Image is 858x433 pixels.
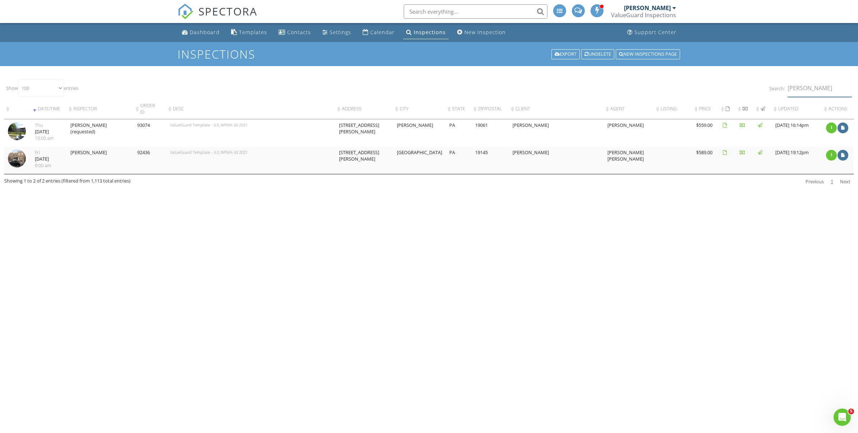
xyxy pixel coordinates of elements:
th: Order ID: activate to sort column ascending [134,99,167,119]
td: [STREET_ADDRESS][PERSON_NAME] [335,119,393,147]
a: Previous [802,175,827,188]
label: Search: [769,79,852,97]
th: Updated: activate to sort column ascending [772,99,822,119]
a: Undelete [581,49,615,60]
td: 93074 [134,119,167,147]
td: 19145 [472,147,509,174]
div: Templates [239,29,267,36]
div: Showing 1 to 2 of 2 entries (filtered from 1,113 total entries) [4,174,130,184]
td: [PERSON_NAME] (requested) [67,119,134,147]
th: Listing: activate to sort column ascending [654,99,692,119]
td: $559.00 [693,119,720,147]
td: 19061 [472,119,509,147]
td: [STREET_ADDRESS][PERSON_NAME] [335,147,393,174]
th: client: activate to sort column ascending [509,99,604,119]
div: ValueGuard Template - 3.0, NPMA-33 2021 [170,122,331,128]
a: Inspections [403,26,449,39]
td: [PERSON_NAME] [509,147,604,174]
a: Dashboard [179,26,222,39]
a: SPECTORA [178,10,257,25]
input: Search: [788,79,852,97]
th: Price: activate to sort column ascending [693,99,720,119]
a: Templates [228,26,270,39]
a: Calendar [360,26,398,39]
td: [PERSON_NAME] [67,147,134,174]
th: Agent: activate to sort column ascending [604,99,654,119]
div: ValueGuard Template - 3.0, NPMA-33 2021 [170,149,331,155]
span: 5 [848,409,854,414]
a: Next [837,175,854,188]
iframe: Intercom live chat [834,409,851,426]
div: [DATE] [35,156,63,162]
img: streetview [8,122,26,140]
td: $589.00 [693,147,720,174]
td: 92436 [134,147,167,174]
td: PA [446,147,472,174]
a: Export [551,49,581,60]
div: Thu [35,122,63,129]
div: New Inspections Page [616,49,680,59]
div: Calendar [370,29,395,36]
div: [DATE] [35,129,63,135]
div: Contacts [287,29,311,36]
div: ValueGuard Inspections [611,11,676,19]
div: Settings [330,29,351,36]
div: Dashboard [190,29,220,36]
td: [DATE] 19:12pm [772,147,822,174]
td: [PERSON_NAME] [604,119,654,147]
th: : activate to sort column ascending [719,99,736,119]
td: PA [446,119,472,147]
th: Date/Time: activate to sort column ascending [31,99,67,119]
select: Showentries [18,79,64,97]
td: [DATE] 16:14pm [772,119,822,147]
td: [PERSON_NAME] [393,119,446,147]
input: Search everything... [404,4,547,19]
th: Inspector: activate to sort column ascending [67,99,134,119]
td: [PERSON_NAME] [PERSON_NAME] [604,147,654,174]
div: [PERSON_NAME] [624,4,671,11]
th: State: activate to sort column ascending [446,99,472,119]
div: Export [551,49,580,59]
a: New Inspection [454,26,509,39]
div: Undelete [581,49,614,59]
img: The Best Home Inspection Software - Spectora [178,4,193,19]
a: Contacts [276,26,314,39]
a: New Inspections Page [615,49,681,60]
th: Actions: activate to sort column ascending [822,99,854,119]
th: Zip/Postal: activate to sort column ascending [472,99,509,119]
td: [PERSON_NAME] [509,119,604,147]
th: : activate to sort column ascending [4,99,31,119]
h1: Inspections [178,48,681,60]
div: New Inspection [464,29,506,36]
th: Desc: activate to sort column ascending [166,99,335,119]
a: Settings [320,26,354,39]
th: : activate to sort column ascending [736,99,754,119]
img: streetview [8,149,26,167]
td: [GEOGRAPHIC_DATA] [393,147,446,174]
div: Inspections [414,29,446,36]
div: 9:00 am [35,162,63,169]
a: 1 [828,176,836,188]
th: City: activate to sort column ascending [393,99,446,119]
label: Show entries [6,79,52,97]
th: Address: activate to sort column ascending [335,99,393,119]
div: Support Center [634,29,676,36]
div: 10:00 am [35,135,63,142]
span: SPECTORA [198,4,257,19]
div: Fri [35,149,63,156]
th: : activate to sort column ascending [754,99,772,119]
a: Support Center [624,26,679,39]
